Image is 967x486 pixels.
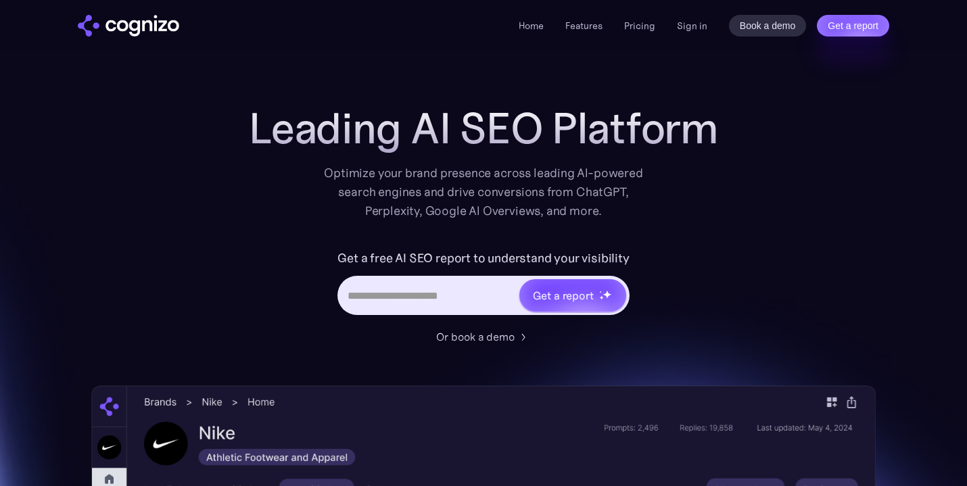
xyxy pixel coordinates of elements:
a: Book a demo [729,15,807,37]
label: Get a free AI SEO report to understand your visibility [337,247,629,269]
img: star [603,290,611,299]
img: cognizo logo [78,15,179,37]
div: Optimize your brand presence across leading AI-powered search engines and drive conversions from ... [317,164,650,220]
a: Features [565,20,603,32]
a: Sign in [677,18,707,34]
a: Get a reportstarstarstar [518,278,628,313]
img: star [599,295,604,300]
div: Get a report [533,287,594,303]
a: Get a report [817,15,889,37]
a: home [78,15,179,37]
a: Or book a demo [436,329,531,345]
div: Or book a demo [436,329,515,345]
form: Hero URL Input Form [337,247,629,322]
img: star [599,291,601,293]
a: Home [519,20,544,32]
h1: Leading AI SEO Platform [249,104,718,153]
a: Pricing [624,20,655,32]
